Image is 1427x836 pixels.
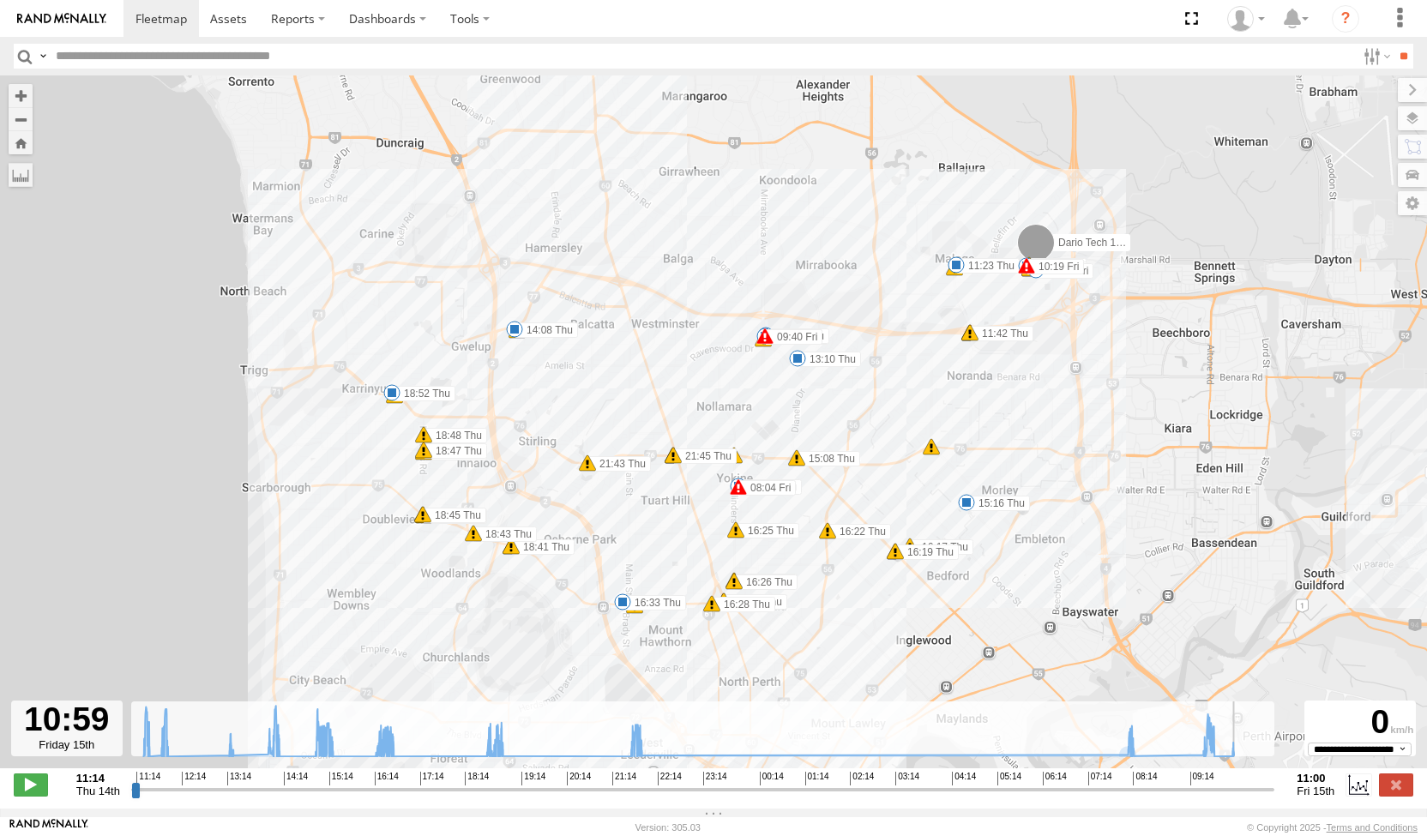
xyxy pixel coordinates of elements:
[734,574,798,589] label: 16:26 Thu
[1297,785,1334,797] span: Fri 15th Aug 2025
[755,330,772,347] div: 36
[726,447,743,464] div: 13
[473,526,537,542] label: 18:43 Thu
[567,772,591,785] span: 20:14
[966,496,1030,511] label: 15:16 Thu
[17,13,106,25] img: rand-logo.svg
[1327,822,1418,833] a: Terms and Conditions
[1221,6,1271,32] div: Brendan Sinclair
[1307,703,1413,743] div: 0
[1036,263,1093,279] label: 10:22 Fri
[509,322,526,339] div: 6
[423,508,486,523] label: 18:45 Thu
[946,259,963,276] div: 12
[511,539,575,555] label: 18:41 Thu
[1398,191,1427,215] label: Map Settings
[284,772,308,785] span: 14:14
[1088,772,1112,785] span: 07:14
[703,772,727,785] span: 23:14
[765,329,822,345] label: 09:40 Fri
[923,438,940,455] div: 7
[36,44,50,69] label: Search Query
[997,772,1021,785] span: 05:14
[910,539,973,555] label: 16:17 Thu
[895,772,919,785] span: 03:14
[227,772,251,785] span: 13:14
[375,772,399,785] span: 16:14
[658,772,682,785] span: 22:14
[182,772,206,785] span: 12:14
[329,772,353,785] span: 15:14
[724,594,787,610] label: 16:27 Thu
[1043,772,1067,785] span: 06:14
[760,772,784,785] span: 00:14
[14,773,48,796] label: Play/Stop
[635,822,701,833] div: Version: 305.03
[1297,772,1334,785] strong: 11:00
[766,328,829,344] label: 13:57 Thu
[9,819,88,836] a: Visit our Website
[734,574,798,590] label: 16:26 Thu
[970,326,1033,341] label: 11:42 Thu
[805,772,829,785] span: 01:14
[612,772,636,785] span: 21:14
[136,772,160,785] span: 11:14
[76,785,120,797] span: Thu 14th Aug 2025
[1357,44,1394,69] label: Search Filter Options
[420,772,444,785] span: 17:14
[424,428,487,443] label: 18:48 Thu
[956,258,1020,274] label: 11:23 Thu
[9,107,33,131] button: Zoom out
[797,451,860,466] label: 15:08 Thu
[521,772,545,785] span: 19:14
[9,163,33,187] label: Measure
[623,595,686,610] label: 16:33 Thu
[1027,259,1084,274] label: 10:19 Fri
[9,84,33,107] button: Zoom in
[895,544,959,560] label: 16:19 Thu
[1058,237,1150,249] span: Dario Tech 1INY100
[9,131,33,154] button: Zoom Home
[465,772,489,785] span: 18:14
[76,772,120,785] strong: 11:14
[587,456,651,472] label: 21:43 Thu
[738,479,802,495] label: 21:50 Thu
[392,386,455,401] label: 18:52 Thu
[798,352,861,367] label: 13:10 Thu
[952,772,976,785] span: 04:14
[626,597,643,614] div: 9
[736,523,799,538] label: 16:25 Thu
[424,445,487,460] label: 18:46 Thu
[673,448,737,464] label: 21:45 Thu
[386,387,403,404] div: 9
[1247,822,1418,833] div: © Copyright 2025 -
[712,597,775,612] label: 16:28 Thu
[424,443,487,459] label: 18:47 Thu
[828,524,891,539] label: 16:22 Thu
[515,322,578,338] label: 14:08 Thu
[738,480,796,496] label: 08:04 Fri
[1133,772,1157,785] span: 08:14
[1029,258,1087,274] label: 10:20 Fri
[1379,773,1413,796] label: Close
[850,772,874,785] span: 02:14
[1332,5,1359,33] i: ?
[1190,772,1214,785] span: 09:14
[424,508,487,524] label: 18:45 Thu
